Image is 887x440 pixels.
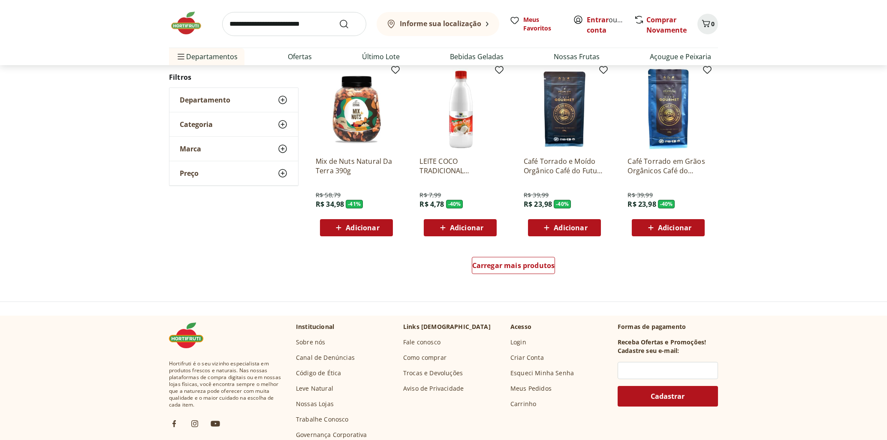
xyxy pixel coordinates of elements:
[169,69,299,86] h2: Filtros
[296,369,341,377] a: Código de Ética
[296,338,325,347] a: Sobre nós
[658,224,691,231] span: Adicionar
[222,12,366,36] input: search
[651,393,685,400] span: Cadastrar
[711,20,715,28] span: 0
[362,51,400,62] a: Último Lote
[554,200,571,208] span: - 40 %
[419,157,501,175] a: LEITE COCO TRADICIONAL BRASCOCO 500ML
[632,219,705,236] button: Adicionar
[510,322,531,331] p: Acesso
[320,219,393,236] button: Adicionar
[628,199,656,209] span: R$ 23,98
[587,15,625,35] span: ou
[316,68,397,150] img: Mix de Nuts Natural Da Terra 390g
[524,191,549,199] span: R$ 39,99
[296,322,334,331] p: Institucional
[510,338,526,347] a: Login
[400,19,481,28] b: Informe sua localização
[628,191,652,199] span: R$ 39,99
[524,157,605,175] a: Café Torrado e Moído Orgânico Café do Futuro 250g
[377,12,499,36] button: Informe sua localização
[510,400,536,408] a: Carrinho
[446,200,463,208] span: - 40 %
[346,224,379,231] span: Adicionar
[697,14,718,34] button: Carrinho
[618,386,718,407] button: Cadastrar
[316,157,397,175] a: Mix de Nuts Natural Da Terra 390g
[180,169,199,178] span: Preço
[554,224,587,231] span: Adicionar
[528,219,601,236] button: Adicionar
[628,68,709,150] img: Café Torrado em Grãos Orgânicos Café do Futuro 250g
[176,46,186,67] button: Menu
[510,353,544,362] a: Criar Conta
[296,400,334,408] a: Nossas Lojas
[587,15,609,24] a: Entrar
[419,191,441,199] span: R$ 7,99
[618,322,718,331] p: Formas de pagamento
[403,384,464,393] a: Aviso de Privacidade
[554,51,600,62] a: Nossas Frutas
[403,369,463,377] a: Trocas e Devoluções
[176,46,238,67] span: Departamentos
[450,51,504,62] a: Bebidas Geladas
[510,15,563,33] a: Meus Favoritos
[403,322,491,331] p: Links [DEMOGRAPHIC_DATA]
[628,157,709,175] a: Café Torrado em Grãos Orgânicos Café do Futuro 250g
[169,419,179,429] img: fb
[450,224,483,231] span: Adicionar
[472,262,555,269] span: Carregar mais produtos
[510,369,574,377] a: Esqueci Minha Senha
[180,120,213,129] span: Categoria
[472,257,555,277] a: Carregar mais produtos
[316,191,341,199] span: R$ 58,79
[346,200,363,208] span: - 41 %
[169,161,298,185] button: Preço
[288,51,312,62] a: Ofertas
[169,88,298,112] button: Departamento
[316,199,344,209] span: R$ 34,98
[510,384,552,393] a: Meus Pedidos
[339,19,359,29] button: Submit Search
[419,68,501,150] img: LEITE COCO TRADICIONAL BRASCOCO 500ML
[296,431,367,439] a: Governança Corporativa
[296,415,349,424] a: Trabalhe Conosco
[618,338,706,347] h3: Receba Ofertas e Promoções!
[618,347,679,355] h3: Cadastre seu e-mail:
[403,353,447,362] a: Como comprar
[523,15,563,33] span: Meus Favoritos
[296,353,355,362] a: Canal de Denúncias
[180,145,201,153] span: Marca
[650,51,711,62] a: Açougue e Peixaria
[524,199,552,209] span: R$ 23,98
[658,200,675,208] span: - 40 %
[296,384,333,393] a: Leve Natural
[419,199,444,209] span: R$ 4,78
[169,322,212,348] img: Hortifruti
[169,137,298,161] button: Marca
[180,96,230,104] span: Departamento
[169,10,212,36] img: Hortifruti
[169,360,282,408] span: Hortifruti é o seu vizinho especialista em produtos frescos e naturais. Nas nossas plataformas de...
[646,15,687,35] a: Comprar Novamente
[424,219,497,236] button: Adicionar
[403,338,440,347] a: Fale conosco
[169,112,298,136] button: Categoria
[587,15,634,35] a: Criar conta
[190,419,200,429] img: ig
[210,419,220,429] img: ytb
[524,68,605,150] img: Café Torrado e Moído Orgânico Café do Futuro 250g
